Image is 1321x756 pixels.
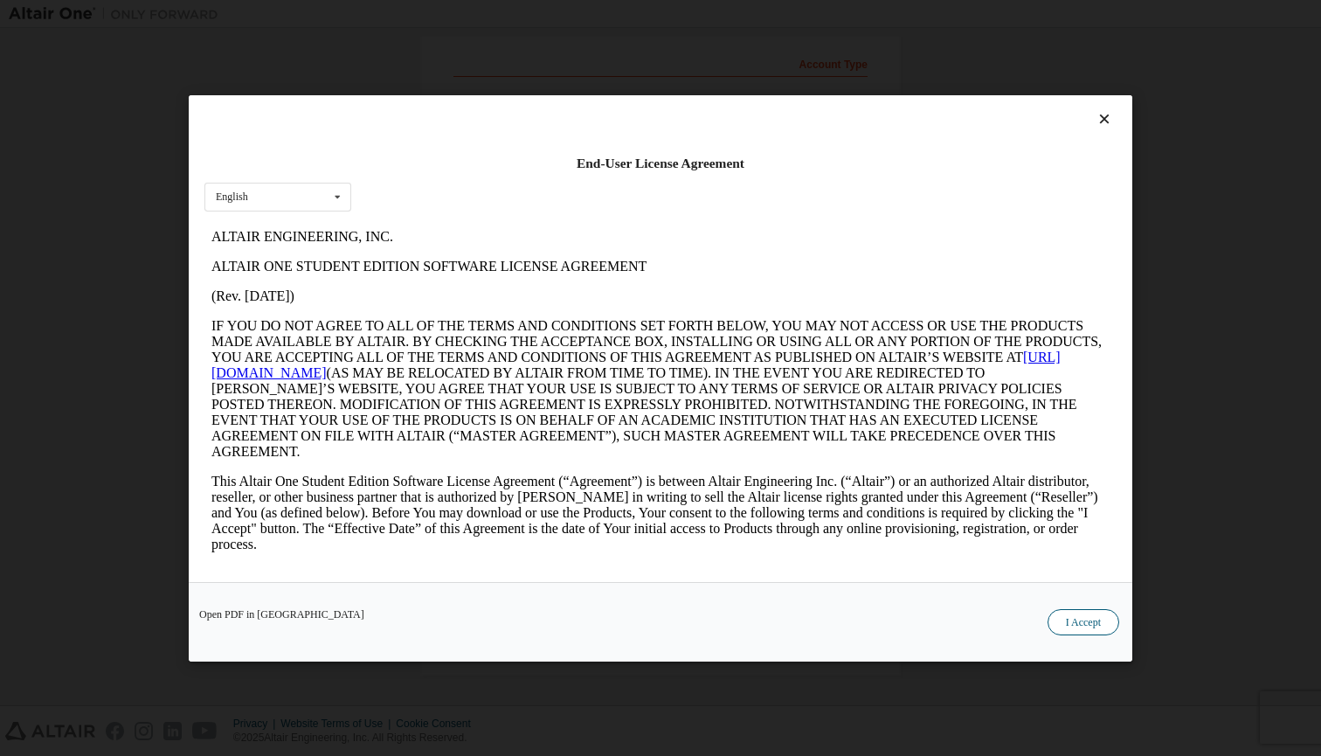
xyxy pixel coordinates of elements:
p: ALTAIR ENGINEERING, INC. [7,7,905,23]
p: This Altair One Student Edition Software License Agreement (“Agreement”) is between Altair Engine... [7,252,905,330]
button: I Accept [1048,608,1119,635]
a: Open PDF in [GEOGRAPHIC_DATA] [199,608,364,619]
a: [URL][DOMAIN_NAME] [7,128,856,158]
p: ALTAIR ONE STUDENT EDITION SOFTWARE LICENSE AGREEMENT [7,37,905,52]
p: (Rev. [DATE]) [7,66,905,82]
p: IF YOU DO NOT AGREE TO ALL OF THE TERMS AND CONDITIONS SET FORTH BELOW, YOU MAY NOT ACCESS OR USE... [7,96,905,238]
div: End-User License Agreement [204,155,1117,172]
div: English [216,191,248,202]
